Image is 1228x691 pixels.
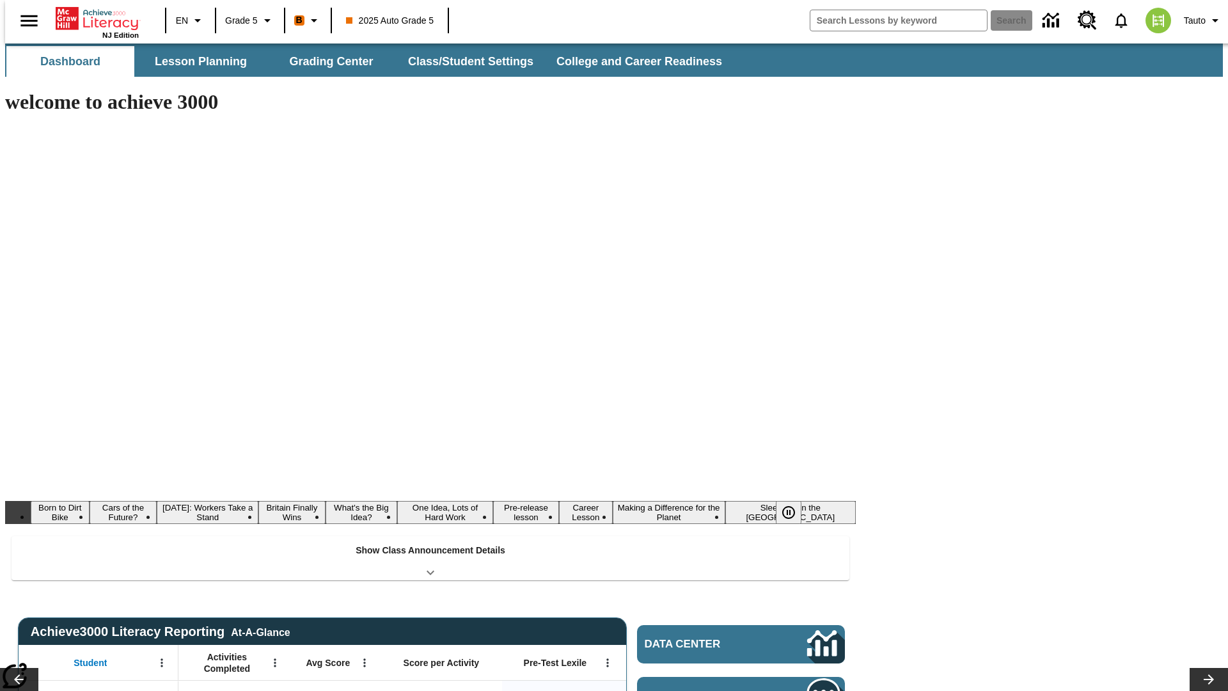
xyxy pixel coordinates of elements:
div: Show Class Announcement Details [12,536,849,580]
div: Home [56,4,139,39]
button: Grade: Grade 5, Select a grade [220,9,280,32]
div: SubNavbar [5,44,1223,77]
span: Grade 5 [225,14,258,28]
button: Grading Center [267,46,395,77]
span: Achieve3000 Literacy Reporting [31,624,290,639]
button: Open Menu [152,653,171,672]
p: Show Class Announcement Details [356,544,505,557]
button: Open Menu [265,653,285,672]
button: College and Career Readiness [546,46,732,77]
button: Pause [776,501,801,524]
button: Slide 4 Britain Finally Wins [258,501,326,524]
button: Slide 7 Pre-release lesson [493,501,559,524]
button: Select a new avatar [1138,4,1179,37]
div: Pause [776,501,814,524]
button: Dashboard [6,46,134,77]
span: Student [74,657,107,669]
button: Slide 1 Born to Dirt Bike [31,501,90,524]
span: B [296,12,303,28]
span: Score per Activity [404,657,480,669]
button: Slide 10 Sleepless in the Animal Kingdom [725,501,856,524]
button: Slide 5 What's the Big Idea? [326,501,397,524]
button: Class/Student Settings [398,46,544,77]
a: Data Center [1035,3,1070,38]
a: Home [56,6,139,31]
button: Lesson carousel, Next [1190,668,1228,691]
span: Data Center [645,638,764,651]
span: Tauto [1184,14,1206,28]
div: SubNavbar [5,46,734,77]
button: Profile/Settings [1179,9,1228,32]
button: Slide 3 Labor Day: Workers Take a Stand [157,501,258,524]
button: Language: EN, Select a language [170,9,211,32]
button: Open Menu [355,653,374,672]
span: 2025 Auto Grade 5 [346,14,434,28]
img: avatar image [1145,8,1171,33]
button: Open side menu [10,2,48,40]
a: Resource Center, Will open in new tab [1070,3,1105,38]
a: Data Center [637,625,845,663]
span: Pre-Test Lexile [524,657,587,669]
button: Slide 6 One Idea, Lots of Hard Work [397,501,493,524]
span: EN [176,14,188,28]
button: Boost Class color is orange. Change class color [289,9,327,32]
button: Lesson Planning [137,46,265,77]
a: Notifications [1105,4,1138,37]
button: Slide 2 Cars of the Future? [90,501,157,524]
div: At-A-Glance [231,624,290,639]
button: Slide 8 Career Lesson [559,501,613,524]
button: Open Menu [598,653,617,672]
span: NJ Edition [102,31,139,39]
span: Activities Completed [185,651,269,674]
input: search field [810,10,987,31]
button: Slide 9 Making a Difference for the Planet [613,501,725,524]
h1: welcome to achieve 3000 [5,90,856,114]
span: Avg Score [306,657,350,669]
